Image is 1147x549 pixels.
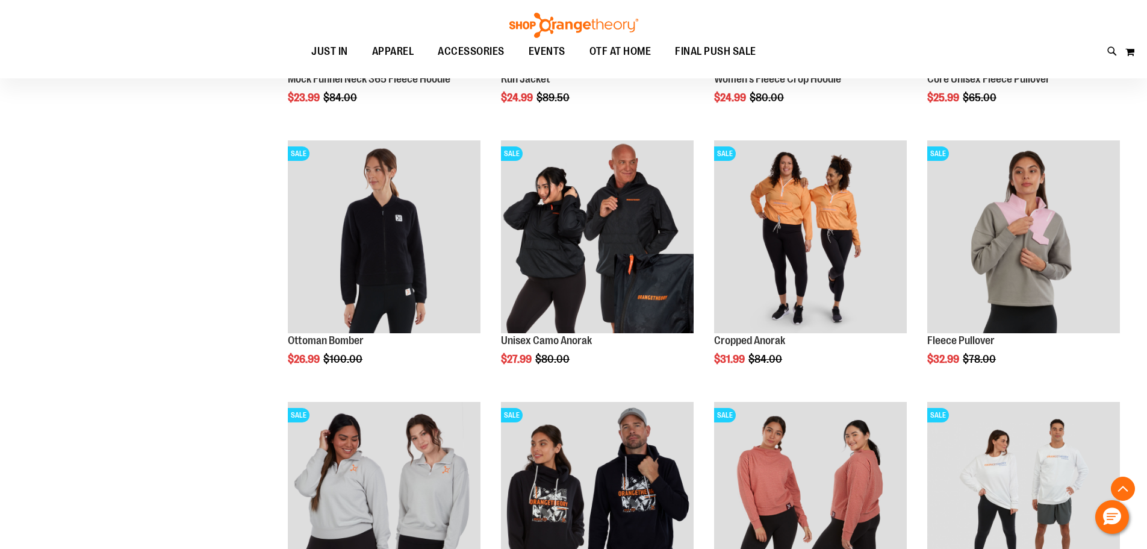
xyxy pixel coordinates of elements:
span: $31.99 [714,353,747,365]
a: Run Jacket [501,73,550,85]
img: Shop Orangetheory [508,13,640,38]
span: JUST IN [311,38,348,65]
span: $65.00 [963,92,998,104]
a: APPAREL [360,38,426,65]
img: Product image for Unisex Camo Anorak [501,140,694,333]
span: SALE [927,146,949,161]
a: Cropped Anorak primary imageSALE [714,140,907,335]
a: Fleece Pullover [927,334,995,347]
a: Women's Fleece Crop Hoodie [714,73,841,85]
span: ACCESSORIES [438,38,505,65]
div: product [921,134,1126,396]
span: $23.99 [288,92,322,104]
a: OTF AT HOME [577,38,664,66]
span: $89.50 [536,92,571,104]
span: $27.99 [501,353,533,365]
span: $78.00 [963,353,998,365]
a: Product image for Unisex Camo AnorakSALE [501,140,694,335]
a: EVENTS [517,38,577,66]
span: $84.00 [748,353,784,365]
button: Back To Top [1111,477,1135,501]
span: SALE [714,408,736,422]
span: $24.99 [501,92,535,104]
span: $24.99 [714,92,748,104]
div: product [282,134,486,396]
span: $26.99 [288,353,322,365]
span: $80.00 [535,353,571,365]
img: Product image for Fleece Pullover [927,140,1120,333]
span: $84.00 [323,92,359,104]
img: Cropped Anorak primary image [714,140,907,333]
span: SALE [288,408,309,422]
span: SALE [501,146,523,161]
span: OTF AT HOME [589,38,651,65]
span: $100.00 [323,353,364,365]
div: product [708,134,913,396]
a: FINAL PUSH SALE [663,38,768,66]
span: SALE [501,408,523,422]
img: Product image for Ottoman Bomber [288,140,480,333]
a: Ottoman Bomber [288,334,364,347]
span: SALE [927,408,949,422]
div: product [495,134,700,396]
span: EVENTS [529,38,565,65]
button: Hello, have a question? Let’s chat. [1095,500,1129,534]
span: APPAREL [372,38,414,65]
span: FINAL PUSH SALE [675,38,756,65]
a: Cropped Anorak [714,334,785,347]
span: $25.99 [927,92,961,104]
span: SALE [288,146,309,161]
a: ACCESSORIES [426,38,517,66]
a: Unisex Camo Anorak [501,334,592,347]
span: SALE [714,146,736,161]
span: $80.00 [750,92,786,104]
a: JUST IN [299,38,360,66]
a: Product image for Ottoman BomberSALE [288,140,480,335]
a: Product image for Fleece PulloverSALE [927,140,1120,335]
span: $32.99 [927,353,961,365]
a: Core Unisex Fleece Pullover [927,73,1050,85]
a: Mock Funnel Neck 365 Fleece Hoodie [288,73,450,85]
